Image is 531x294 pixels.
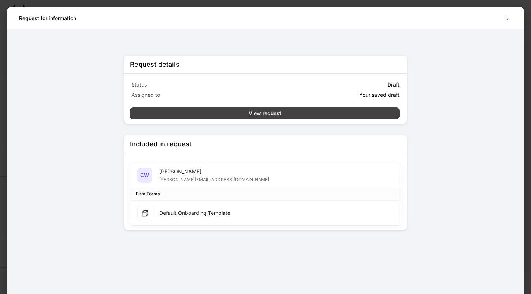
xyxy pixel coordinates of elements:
[359,91,400,99] p: Your saved draft
[159,175,269,183] div: [PERSON_NAME][EMAIL_ADDRESS][DOMAIN_NAME]
[140,172,149,179] h5: CW
[131,91,264,99] p: Assigned to
[159,168,269,175] div: [PERSON_NAME]
[130,140,192,148] div: Included in request
[19,15,76,22] h5: Request for information
[136,190,160,197] div: Firm Forms
[130,107,400,119] button: View request
[159,209,230,217] div: Default Onboarding Template
[387,81,400,88] p: Draft
[249,110,281,117] div: View request
[131,81,264,88] p: Status
[130,60,179,69] div: Request details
